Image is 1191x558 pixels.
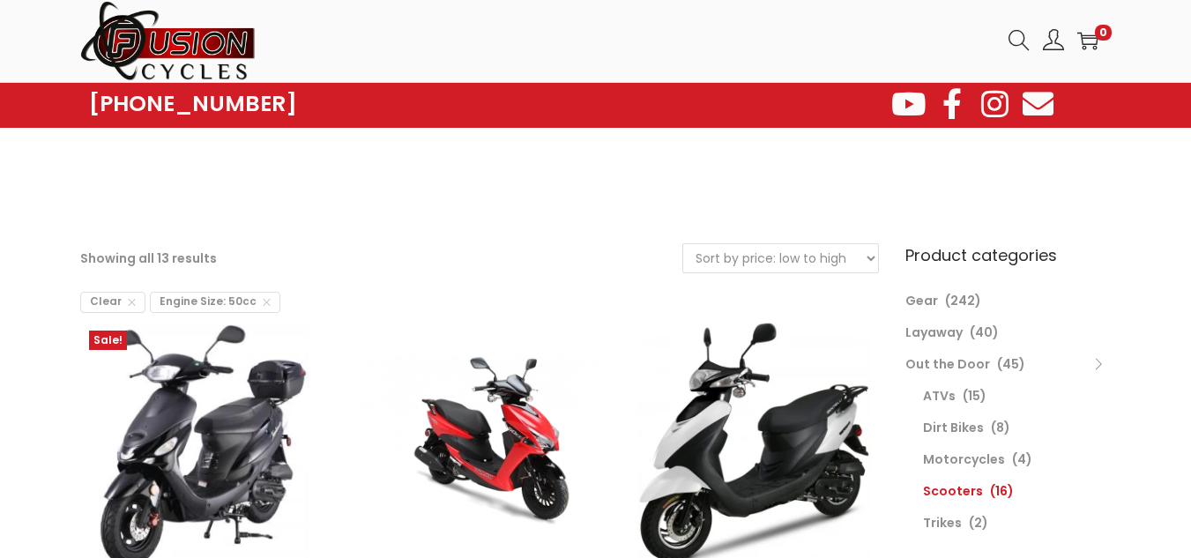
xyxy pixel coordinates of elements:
[969,514,988,532] span: (2)
[150,292,280,313] span: Engine Size: 50cc
[963,387,986,405] span: (15)
[905,324,963,341] a: Layaway
[1012,450,1032,468] span: (4)
[923,482,983,500] a: Scooters
[905,292,938,309] a: Gear
[1077,30,1098,51] a: 0
[89,92,297,116] a: [PHONE_NUMBER]
[945,292,981,309] span: (242)
[905,243,1112,267] h6: Product categories
[923,514,962,532] a: Trikes
[997,355,1025,373] span: (45)
[991,419,1010,436] span: (8)
[80,292,145,313] span: Clear
[990,482,1014,500] span: (16)
[683,244,878,272] select: Shop order
[923,419,984,436] a: Dirt Bikes
[923,450,1005,468] a: Motorcycles
[923,387,956,405] a: ATVs
[970,324,999,341] span: (40)
[80,246,217,271] p: Showing all 13 results
[905,355,990,373] a: Out the Door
